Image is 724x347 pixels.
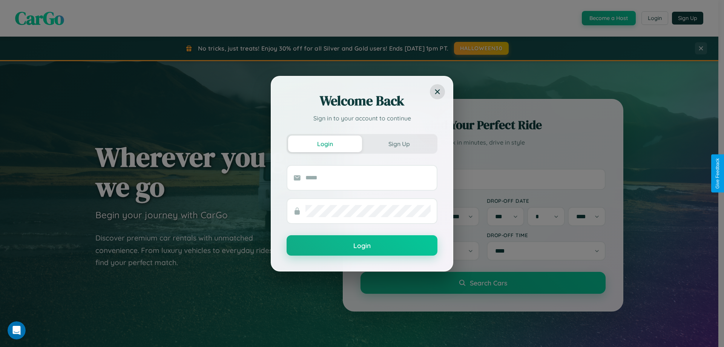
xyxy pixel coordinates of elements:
[287,114,437,123] p: Sign in to your account to continue
[8,321,26,339] iframe: Intercom live chat
[287,92,437,110] h2: Welcome Back
[288,136,362,152] button: Login
[715,158,720,189] div: Give Feedback
[287,235,437,256] button: Login
[362,136,436,152] button: Sign Up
